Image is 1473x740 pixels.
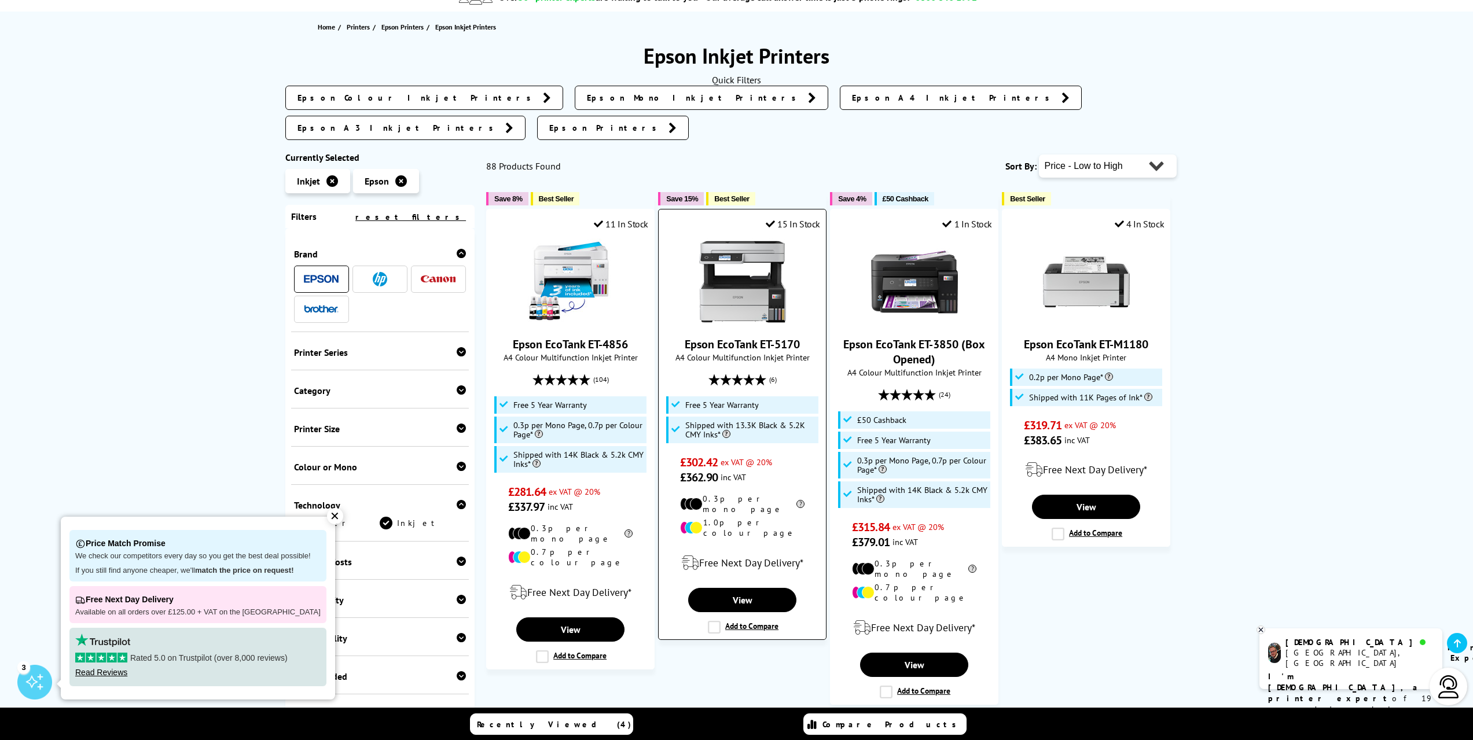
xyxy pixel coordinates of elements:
a: Epson Colour Inkjet Printers [285,86,563,110]
a: Epson Printers [537,116,689,140]
div: ✕ [327,508,343,524]
div: modal_delivery [1008,454,1164,486]
img: Epson EcoTank ET-3850 (Box Opened) [871,238,958,325]
span: Epson Printers [549,122,663,134]
span: (24) [939,384,950,406]
a: Epson EcoTank ET-3850 (Box Opened) [843,337,985,367]
img: HP [373,272,387,286]
span: £319.71 [1024,418,1061,433]
span: £383.65 [1024,433,1061,448]
a: Compare Products [803,713,967,735]
img: Canon [421,275,456,283]
li: 0.3p per mono page [508,523,633,544]
li: 0.7p per colour page [508,547,633,568]
span: Epson Inkjet Printers [435,23,496,31]
span: Shipped with 14K Black & 5.2k CMY Inks* [513,450,644,469]
div: Category [294,385,466,396]
div: Currently Selected [285,152,475,163]
button: £50 Cashback [875,192,934,205]
a: Canon [421,272,456,286]
span: A4 Colour Multifunction Inkjet Printer [836,367,992,378]
div: [GEOGRAPHIC_DATA], [GEOGRAPHIC_DATA] [1285,647,1433,668]
li: 1.0p per colour page [680,517,805,538]
span: Epson Colour Inkjet Printers [297,92,537,104]
img: trustpilot rating [75,634,130,647]
strong: match the price on request! [195,566,293,575]
img: Brother [304,305,339,313]
a: Home [318,21,338,33]
span: Shipped with 14K Black & 5.2k CMY Inks* [857,485,988,504]
div: Quick Filters [285,74,1188,86]
div: Technology [294,499,466,511]
div: Printer Series [294,347,466,358]
div: modal_delivery [836,612,992,644]
span: Save 8% [494,194,522,203]
a: Epson EcoTank ET-4856 [513,337,628,352]
span: Filters [291,211,317,222]
span: £379.01 [852,535,890,550]
div: modal_delivery [664,547,820,579]
span: Best Seller [539,194,574,203]
span: Sort By: [1005,160,1037,172]
p: Available on all orders over £125.00 + VAT on the [GEOGRAPHIC_DATA] [75,608,321,617]
span: 0.2p per Mono Page* [1029,373,1113,382]
div: modal_delivery [493,576,648,609]
a: Epson Mono Inkjet Printers [575,86,828,110]
div: Running Costs [294,556,466,568]
span: Recently Viewed (4) [477,719,631,730]
span: 0.3p per Mono Page, 0.7p per Colour Page* [513,421,644,439]
label: Add to Compare [536,650,607,663]
div: 4 In Stock [1115,218,1165,230]
button: Save 8% [486,192,528,205]
a: Epson Printers [381,21,427,33]
span: Epson A4 Inkjet Printers [852,92,1056,104]
a: Epson EcoTank ET-5170 [699,316,786,327]
span: £337.97 [508,499,545,514]
img: stars-5.svg [75,653,127,662]
span: Printers [347,21,370,33]
p: We check our competitors every day so you get the best deal possible! [75,551,321,561]
button: Best Seller [531,192,580,205]
a: Epson A3 Inkjet Printers [285,116,526,140]
a: Recently Viewed (4) [470,713,633,735]
span: (104) [593,369,609,391]
span: inc VAT [1064,435,1090,446]
a: Epson EcoTank ET-5170 [685,337,800,352]
span: Free 5 Year Warranty [513,400,587,410]
span: (6) [769,369,777,391]
img: Epson EcoTank ET-5170 [699,238,786,325]
b: I'm [DEMOGRAPHIC_DATA], a printer expert [1268,671,1421,704]
a: View [1032,495,1140,519]
div: 1 In Stock [942,218,992,230]
img: Epson [304,275,339,284]
img: chris-livechat.png [1268,643,1281,663]
div: 15 In Stock [766,218,820,230]
div: Double Sided [294,671,466,682]
span: ex VAT @ 20% [1064,419,1116,430]
span: £302.42 [680,455,718,470]
li: 0.7p per colour page [852,582,976,603]
span: Save 4% [838,194,866,203]
a: reset filters [355,212,466,222]
span: Shipped with 13.3K Black & 5.2K CMY Inks* [685,421,816,439]
label: Add to Compare [880,686,950,698]
div: Connectivity [294,594,466,606]
p: Free Next Day Delivery [75,592,321,608]
div: Functionality [294,632,466,644]
span: £50 Cashback [857,415,906,425]
span: Best Seller [714,194,750,203]
span: Epson A3 Inkjet Printers [297,122,499,134]
button: Best Seller [1002,192,1051,205]
label: Add to Compare [1052,528,1122,540]
a: Brother [304,302,339,316]
button: Best Seller [706,192,755,205]
a: View [860,653,968,677]
div: Brand [294,248,466,260]
label: Add to Compare [708,621,778,634]
a: HP [362,272,397,286]
p: of 19 years! I can help you choose the right product [1268,671,1434,737]
a: Epson A4 Inkjet Printers [840,86,1082,110]
button: Save 15% [658,192,704,205]
p: Rated 5.0 on Trustpilot (over 8,000 reviews) [75,653,321,663]
span: Epson [365,175,389,187]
